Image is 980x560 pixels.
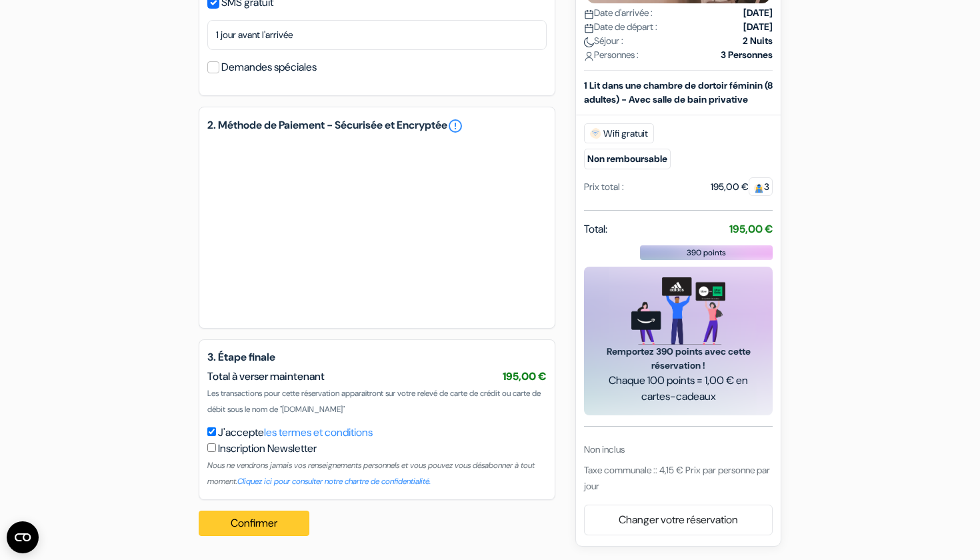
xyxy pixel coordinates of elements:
[221,153,533,304] iframe: Cadre de saisie sécurisé pour le paiement
[743,34,773,48] strong: 2 Nuits
[503,369,547,383] span: 195,00 €
[207,369,325,383] span: Total à verser maintenant
[447,118,463,134] a: error_outline
[237,476,431,487] a: Cliquez ici pour consulter notre chartre de confidentialité.
[584,221,607,237] span: Total:
[207,351,547,363] h5: 3. Étape finale
[584,123,654,143] span: Wifi gratuit
[221,58,317,77] label: Demandes spéciales
[600,345,757,373] span: Remportez 390 points avec cette réservation !
[584,180,624,194] div: Prix total :
[207,460,535,487] small: Nous ne vendrons jamais vos renseignements personnels et vous pouvez vous désabonner à tout moment.
[264,425,373,439] a: les termes et conditions
[584,48,639,62] span: Personnes :
[584,6,653,20] span: Date d'arrivée :
[584,79,773,105] b: 1 Lit dans une chambre de dortoir féminin (8 adultes) - Avec salle de bain privative
[584,443,773,457] div: Non inclus
[754,183,764,193] img: guest.svg
[743,20,773,34] strong: [DATE]
[631,277,725,345] img: gift_card_hero_new.png
[584,23,594,33] img: calendar.svg
[749,177,773,196] span: 3
[584,37,594,47] img: moon.svg
[721,48,773,62] strong: 3 Personnes
[729,222,773,236] strong: 195,00 €
[584,51,594,61] img: user_icon.svg
[218,441,317,457] label: Inscription Newsletter
[590,128,601,139] img: free_wifi.svg
[207,118,547,134] h5: 2. Méthode de Paiement - Sécurisée et Encryptée
[584,464,770,492] span: Taxe communale :: 4,15 € Prix par personne par jour
[743,6,773,20] strong: [DATE]
[218,425,373,441] label: J'accepte
[584,149,671,169] small: Non remboursable
[584,20,657,34] span: Date de départ :
[7,521,39,553] button: Open CMP widget
[199,511,309,536] button: Confirmer
[585,507,772,533] a: Changer votre réservation
[584,9,594,19] img: calendar.svg
[600,373,757,405] span: Chaque 100 points = 1,00 € en cartes-cadeaux
[711,180,773,194] div: 195,00 €
[687,247,726,259] span: 390 points
[207,388,541,415] span: Les transactions pour cette réservation apparaîtront sur votre relevé de carte de crédit ou carte...
[584,34,623,48] span: Séjour :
